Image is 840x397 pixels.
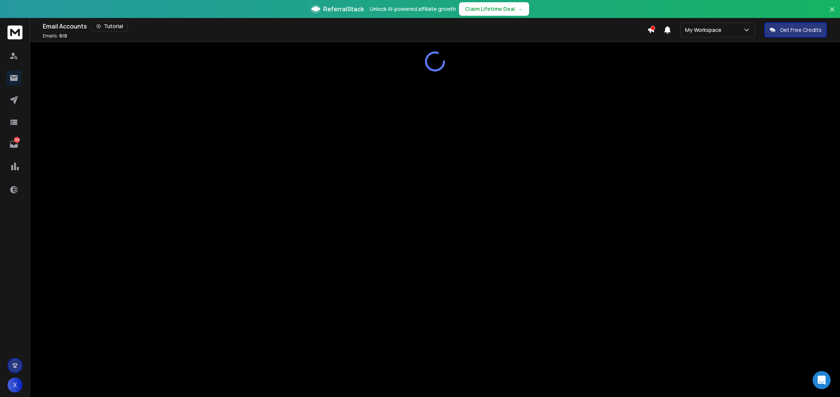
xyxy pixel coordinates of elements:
[91,21,128,31] button: Tutorial
[813,371,831,389] div: Open Intercom Messenger
[827,4,837,22] button: Close banner
[7,378,22,393] button: X
[43,21,647,31] div: Email Accounts
[370,5,456,13] p: Unlock AI-powered affiliate growth
[459,2,529,16] button: Claim Lifetime Deal→
[518,5,523,13] span: →
[43,33,67,39] p: Emails :
[14,137,20,143] p: 125
[59,33,67,39] span: 0 / 0
[6,137,21,152] a: 125
[764,22,827,37] button: Get Free Credits
[685,26,724,34] p: My Workspace
[780,26,822,34] p: Get Free Credits
[323,4,364,13] span: ReferralStack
